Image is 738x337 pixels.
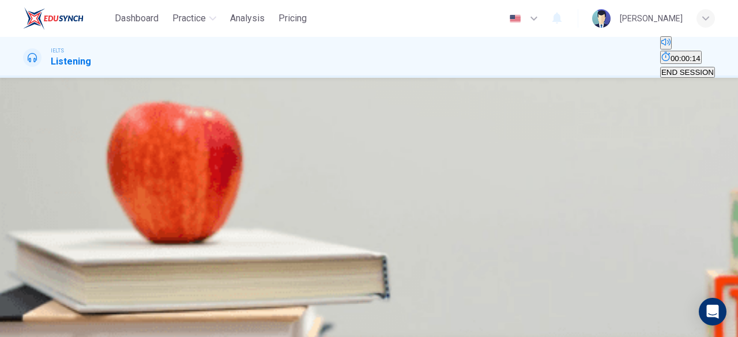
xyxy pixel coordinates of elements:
h1: Listening [51,55,91,69]
img: en [508,14,522,23]
span: IELTS [51,47,64,55]
span: Analysis [230,12,265,25]
button: Dashboard [110,8,163,29]
div: Mute [660,36,715,51]
span: 00:00:14 [671,54,701,63]
button: END SESSION [660,67,715,78]
div: [PERSON_NAME] [620,12,683,25]
div: Open Intercom Messenger [699,298,726,325]
span: Pricing [278,12,307,25]
img: EduSynch logo [23,7,84,30]
button: Practice [168,8,221,29]
button: 00:00:14 [660,51,702,64]
button: Pricing [274,8,311,29]
span: Practice [172,12,206,25]
span: Dashboard [115,12,159,25]
a: EduSynch logo [23,7,110,30]
span: END SESSION [661,68,714,77]
img: Profile picture [592,9,611,28]
div: Hide [660,51,715,65]
button: Analysis [225,8,269,29]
